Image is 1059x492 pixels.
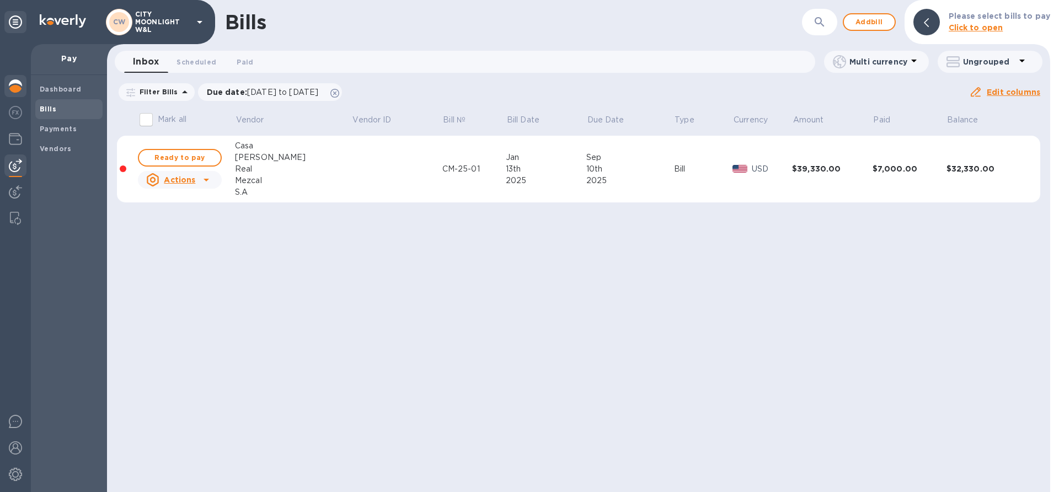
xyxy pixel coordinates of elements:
[352,114,391,126] p: Vendor ID
[674,163,733,175] div: Bill
[732,165,747,173] img: USD
[792,163,873,174] div: $39,330.00
[586,152,674,163] div: Sep
[148,151,212,164] span: Ready to pay
[849,56,907,67] p: Multi currency
[40,105,56,113] b: Bills
[40,125,77,133] b: Payments
[946,163,1026,174] div: $32,330.00
[164,175,195,184] u: Actions
[236,114,264,126] p: Vendor
[586,163,674,175] div: 10th
[506,163,586,175] div: 13th
[949,12,1050,20] b: Please select bills to pay
[947,114,992,126] span: Balance
[40,14,86,28] img: Logo
[947,114,978,126] p: Balance
[853,15,886,29] span: Add bill
[963,56,1015,67] p: Ungrouped
[235,175,352,186] div: Mezcal
[586,175,674,186] div: 2025
[734,114,768,126] p: Currency
[225,10,266,34] h1: Bills
[506,175,586,186] div: 2025
[873,114,890,126] p: Paid
[40,85,82,93] b: Dashboard
[235,152,352,163] div: [PERSON_NAME]
[40,145,72,153] b: Vendors
[873,114,905,126] span: Paid
[207,87,324,98] p: Due date :
[235,186,352,198] div: S.A
[587,114,624,126] p: Due Date
[443,114,480,126] span: Bill №
[507,114,539,126] p: Bill Date
[9,132,22,146] img: Wallets
[873,163,946,174] div: $7,000.00
[507,114,554,126] span: Bill Date
[198,83,343,101] div: Due date:[DATE] to [DATE]
[587,114,639,126] span: Due Date
[138,149,222,167] button: Ready to pay
[987,88,1040,97] u: Edit columns
[793,114,838,126] span: Amount
[9,106,22,119] img: Foreign exchange
[135,10,190,34] p: CITY MOONLIGHT W&L
[506,152,586,163] div: Jan
[158,114,186,125] p: Mark all
[247,88,318,97] span: [DATE] to [DATE]
[675,114,694,126] p: Type
[237,56,253,68] span: Paid
[752,163,792,175] p: USD
[843,13,896,31] button: Addbill
[793,114,824,126] p: Amount
[113,18,126,26] b: CW
[675,114,709,126] span: Type
[135,87,178,97] p: Filter Bills
[176,56,216,68] span: Scheduled
[442,163,506,175] div: CM-25-01
[4,11,26,33] div: Unpin categories
[40,53,98,64] p: Pay
[236,114,279,126] span: Vendor
[352,114,405,126] span: Vendor ID
[133,54,159,69] span: Inbox
[443,114,466,126] p: Bill №
[949,23,1003,32] b: Click to open
[235,140,352,152] div: Casa
[235,163,352,175] div: Real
